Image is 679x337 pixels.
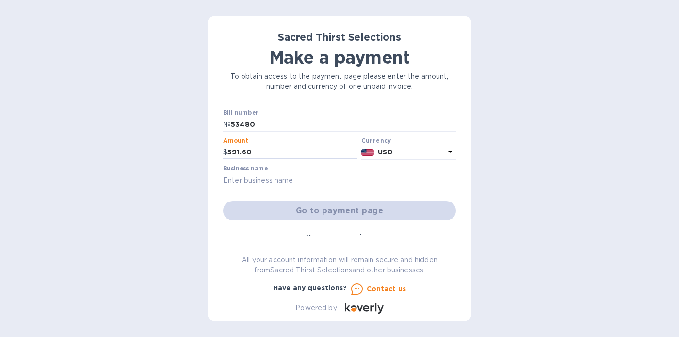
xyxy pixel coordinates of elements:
[223,119,231,130] p: №
[223,255,456,275] p: All your account information will remain secure and hidden from Sacred Thirst Selections and othe...
[223,110,258,116] label: Bill number
[223,166,268,172] label: Business name
[223,47,456,67] h1: Make a payment
[227,145,357,160] input: 0.00
[273,284,347,292] b: Have any questions?
[223,147,227,157] p: $
[278,31,401,43] b: Sacred Thirst Selections
[306,233,372,241] b: You can pay using:
[361,137,391,144] b: Currency
[295,303,337,313] p: Powered by
[223,138,248,144] label: Amount
[231,117,456,132] input: Enter bill number
[223,71,456,92] p: To obtain access to the payment page please enter the amount, number and currency of one unpaid i...
[223,173,456,187] input: Enter business name
[361,149,374,156] img: USD
[367,285,406,293] u: Contact us
[378,148,392,156] b: USD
